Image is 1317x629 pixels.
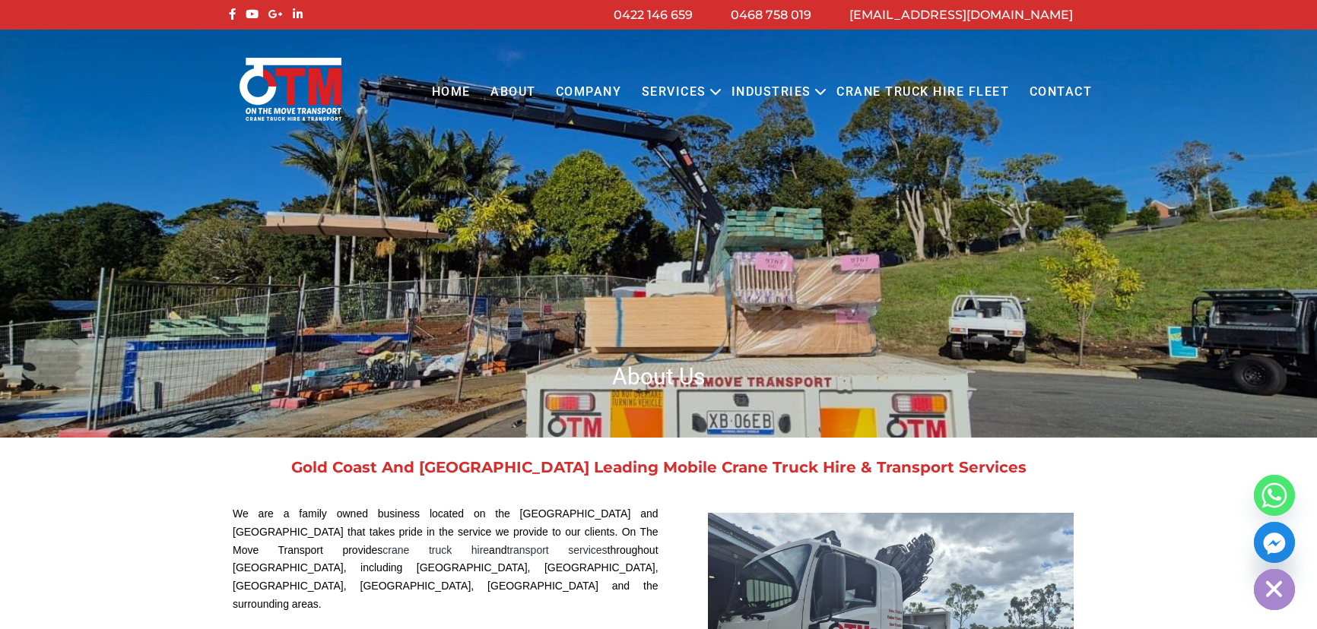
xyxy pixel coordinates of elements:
[731,8,811,22] a: 0468 758 019
[225,362,1092,391] h1: About Us
[722,71,821,113] a: Industries
[849,8,1073,22] a: [EMAIL_ADDRESS][DOMAIN_NAME]
[827,71,1019,113] a: Crane Truck Hire Fleet
[382,544,489,556] a: crane truck hire
[233,505,658,614] p: We are a family owned business located on the [GEOGRAPHIC_DATA] and [GEOGRAPHIC_DATA] that takes ...
[1254,522,1295,563] a: Facebook_Messenger
[421,71,480,113] a: Home
[291,458,1027,476] a: Gold Coast And [GEOGRAPHIC_DATA] Leading Mobile Crane Truck Hire & Transport Services
[506,544,607,556] a: transport services
[632,71,716,113] a: Services
[1019,71,1102,113] a: Contact
[1254,475,1295,516] a: Whatsapp
[481,71,546,113] a: About
[614,8,693,22] a: 0422 146 659
[546,71,632,113] a: COMPANY
[236,56,344,122] img: Otmtransport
